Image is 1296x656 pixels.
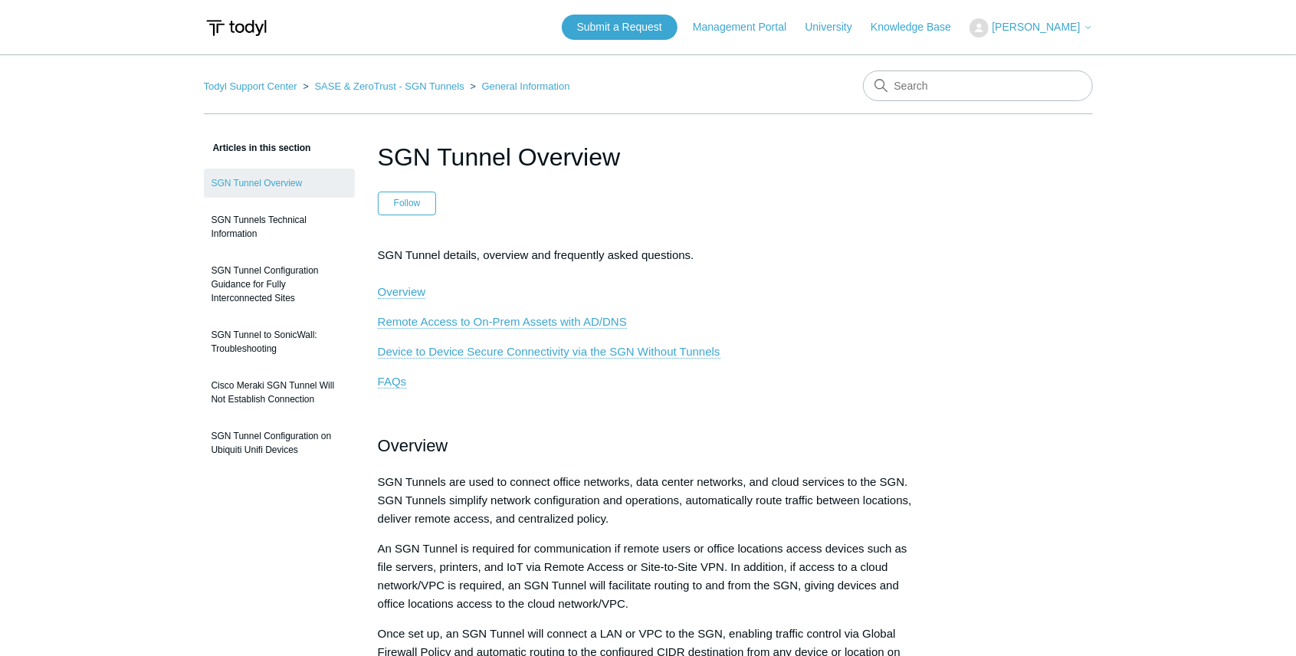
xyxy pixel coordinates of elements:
a: SASE & ZeroTrust - SGN Tunnels [314,80,464,92]
a: Cisco Meraki SGN Tunnel Will Not Establish Connection [204,371,355,414]
button: Follow Article [378,192,437,215]
a: Knowledge Base [871,19,966,35]
a: FAQs [378,375,407,389]
span: Remote Access to On-Prem Assets with AD/DNS [378,315,627,328]
a: SGN Tunnel Configuration on Ubiquiti Unifi Devices [204,421,355,464]
a: General Information [482,80,570,92]
a: SGN Tunnel to SonicWall: Troubleshooting [204,320,355,363]
button: [PERSON_NAME] [970,18,1092,38]
span: SGN Tunnels are used to connect office networks, data center networks, and cloud services to the ... [378,475,912,525]
span: Device to Device Secure Connectivity via the SGN Without Tunnels [378,345,720,358]
a: Device to Device Secure Connectivity via the SGN Without Tunnels [378,345,720,359]
span: An SGN Tunnel is required for communication if remote users or office locations access devices su... [378,542,907,610]
li: General Information [467,80,569,92]
a: Remote Access to On-Prem Assets with AD/DNS [378,315,627,329]
li: Todyl Support Center [204,80,300,92]
li: SASE & ZeroTrust - SGN Tunnels [300,80,467,92]
h1: SGN Tunnel Overview [378,139,919,175]
a: University [805,19,867,35]
span: SGN Tunnel details, overview and frequently asked questions. [378,248,694,299]
a: SGN Tunnel Overview [204,169,355,198]
a: Management Portal [693,19,802,35]
a: Todyl Support Center [204,80,297,92]
span: Overview [378,436,448,455]
a: SGN Tunnels Technical Information [204,205,355,248]
img: Todyl Support Center Help Center home page [204,14,269,42]
input: Search [863,71,1093,101]
a: SGN Tunnel Configuration Guidance for Fully Interconnected Sites [204,256,355,313]
a: Overview [378,285,426,299]
a: Submit a Request [562,15,678,40]
span: Articles in this section [204,143,311,153]
span: [PERSON_NAME] [992,21,1080,33]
